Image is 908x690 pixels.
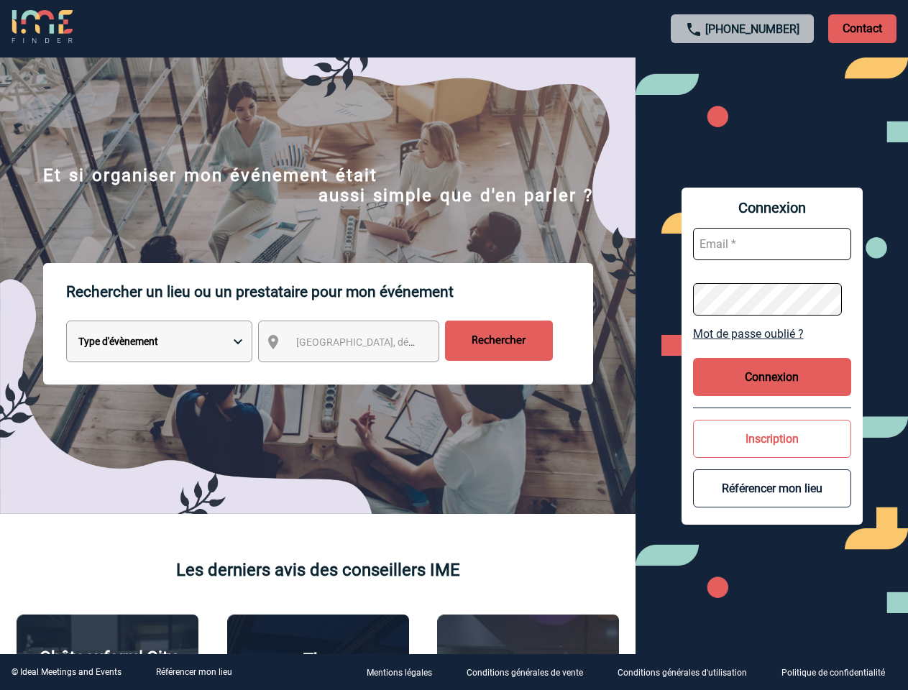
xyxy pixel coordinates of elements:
div: © Ideal Meetings and Events [12,667,121,677]
p: Châteauform' City [GEOGRAPHIC_DATA] [24,648,191,688]
a: Mentions légales [355,666,455,679]
p: Rechercher un lieu ou un prestataire pour mon événement [66,263,593,321]
input: Email * [693,228,851,260]
img: call-24-px.png [685,21,702,38]
p: Contact [828,14,896,43]
span: Connexion [693,199,851,216]
button: Inscription [693,420,851,458]
p: Conditions générales de vente [467,668,583,678]
button: Connexion [693,358,851,396]
p: Agence 2ISD [479,651,577,671]
p: Politique de confidentialité [781,668,885,678]
p: Conditions générales d'utilisation [618,668,747,678]
input: Rechercher [445,321,553,361]
a: Référencer mon lieu [156,667,232,677]
a: Conditions générales d'utilisation [606,666,770,679]
a: Politique de confidentialité [770,666,908,679]
p: The [GEOGRAPHIC_DATA] [235,650,401,690]
button: Référencer mon lieu [693,469,851,507]
a: Conditions générales de vente [455,666,606,679]
a: [PHONE_NUMBER] [705,22,799,36]
p: Mentions légales [367,668,432,678]
span: [GEOGRAPHIC_DATA], département, région... [296,336,496,348]
a: Mot de passe oublié ? [693,327,851,341]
